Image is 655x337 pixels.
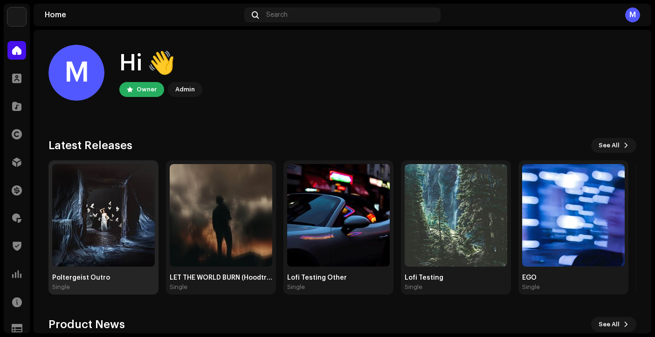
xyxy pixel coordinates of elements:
[45,11,241,19] div: Home
[119,48,202,78] div: Hi 👋
[522,283,540,291] div: Single
[52,164,155,267] img: 3833afce-6a2d-4a51-9998-e445413f4d5d
[175,84,195,95] div: Admin
[287,164,390,267] img: ef1288a2-c0d8-4e25-8658-e38b5bcc5627
[170,274,272,282] div: LET THE WORLD BURN (Hoodtrap / Mylancore Remix)
[522,164,625,267] img: 30b22928-1cbb-449b-a37d-57c53237aa36
[170,283,187,291] div: Single
[48,138,132,153] h3: Latest Releases
[137,84,157,95] div: Owner
[48,317,125,332] h3: Product News
[591,138,636,153] button: See All
[405,164,507,267] img: d6331e5a-0820-40e0-8156-b25c1974486f
[266,11,288,19] span: Search
[287,283,305,291] div: Single
[405,274,507,282] div: Lofi Testing
[7,7,26,26] img: 0a27ae49-a3ef-46d0-802e-d5a9711f0058
[52,274,155,282] div: Poltergeist Outro
[48,45,104,101] div: M
[52,283,70,291] div: Single
[170,164,272,267] img: d32ebeb1-64e5-45c7-a9c0-e8d0c8ad5446
[625,7,640,22] div: M
[287,274,390,282] div: Lofi Testing Other
[599,136,620,155] span: See All
[599,315,620,334] span: See All
[591,317,636,332] button: See All
[405,283,422,291] div: Single
[522,274,625,282] div: EGO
